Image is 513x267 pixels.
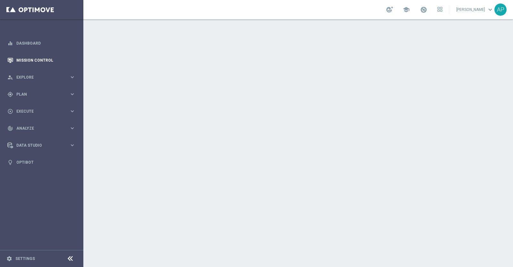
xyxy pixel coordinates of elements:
button: lightbulb Optibot [7,160,76,165]
span: keyboard_arrow_down [487,6,494,13]
a: [PERSON_NAME]keyboard_arrow_down [456,5,494,14]
i: keyboard_arrow_right [69,91,75,97]
span: Data Studio [16,143,69,147]
i: track_changes [7,125,13,131]
span: Explore [16,75,69,79]
i: equalizer [7,40,13,46]
button: Mission Control [7,58,76,63]
a: Settings [15,257,35,261]
div: Optibot [7,154,75,171]
a: Dashboard [16,35,75,52]
i: settings [6,256,12,262]
span: school [403,6,410,13]
button: person_search Explore keyboard_arrow_right [7,75,76,80]
a: Optibot [16,154,75,171]
div: Plan [7,91,69,97]
i: play_circle_outline [7,108,13,114]
i: keyboard_arrow_right [69,108,75,114]
i: keyboard_arrow_right [69,74,75,80]
div: Mission Control [7,52,75,69]
div: Analyze [7,125,69,131]
div: Dashboard [7,35,75,52]
i: keyboard_arrow_right [69,125,75,131]
button: Data Studio keyboard_arrow_right [7,143,76,148]
i: person_search [7,74,13,80]
i: lightbulb [7,159,13,165]
div: Explore [7,74,69,80]
span: Execute [16,109,69,113]
span: Analyze [16,126,69,130]
i: keyboard_arrow_right [69,142,75,148]
div: Data Studio [7,142,69,148]
button: gps_fixed Plan keyboard_arrow_right [7,92,76,97]
button: equalizer Dashboard [7,41,76,46]
div: AP [494,4,507,16]
button: play_circle_outline Execute keyboard_arrow_right [7,109,76,114]
button: track_changes Analyze keyboard_arrow_right [7,126,76,131]
div: Execute [7,108,69,114]
a: Mission Control [16,52,75,69]
span: Plan [16,92,69,96]
i: gps_fixed [7,91,13,97]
